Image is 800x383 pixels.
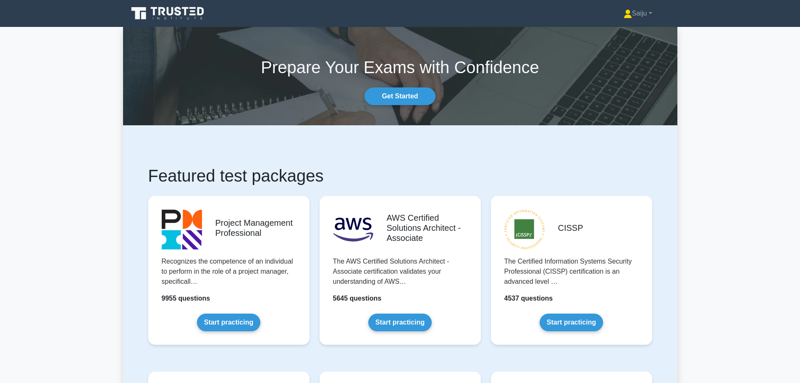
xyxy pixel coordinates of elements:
[197,314,260,331] a: Start practicing
[148,166,652,186] h1: Featured test packages
[123,57,677,77] h1: Prepare Your Exams with Confidence
[368,314,432,331] a: Start practicing
[365,87,435,105] a: Get Started
[603,5,672,22] a: Saiju
[540,314,603,331] a: Start practicing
